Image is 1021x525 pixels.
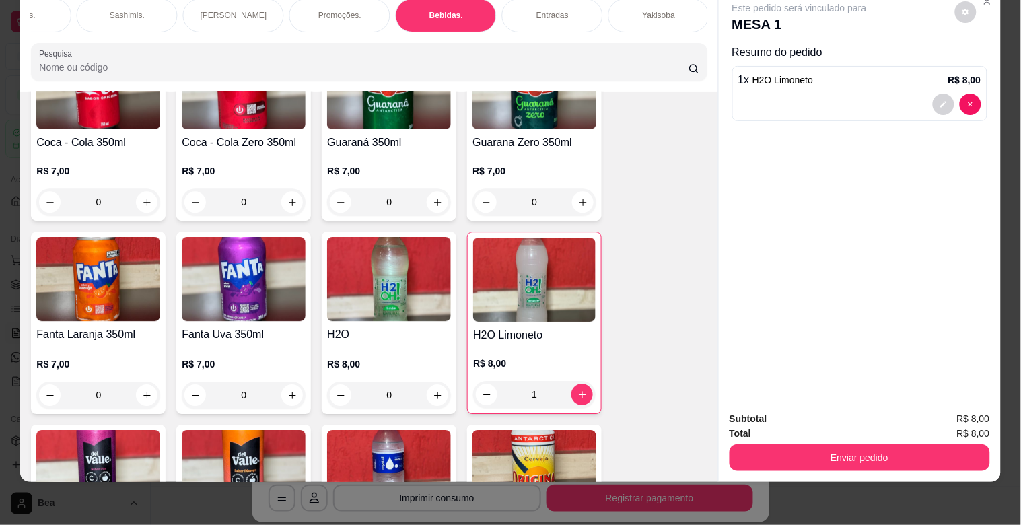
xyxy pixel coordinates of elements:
[643,10,675,21] p: Yakisoba
[571,384,593,405] button: increase-product-quantity
[732,1,867,15] p: Este pedido será vinculado para
[327,326,451,343] h4: H2O
[957,411,990,426] span: R$ 8,00
[36,326,160,343] h4: Fanta Laranja 350ml
[752,75,813,85] span: H2O Limoneto
[182,135,306,151] h4: Coca - Cola Zero 350ml
[536,10,569,21] p: Entradas
[184,384,206,406] button: decrease-product-quantity
[36,237,160,321] img: product-image
[182,357,306,371] p: R$ 7,00
[948,73,981,87] p: R$ 8,00
[738,72,814,88] p: 1 x
[476,384,497,405] button: decrease-product-quantity
[730,444,990,471] button: Enviar pedido
[429,10,463,21] p: Bebidas.
[572,191,594,213] button: increase-product-quantity
[136,191,157,213] button: increase-product-quantity
[955,1,977,23] button: decrease-product-quantity
[327,164,451,178] p: R$ 7,00
[330,384,351,406] button: decrease-product-quantity
[933,94,954,115] button: decrease-product-quantity
[327,237,451,321] img: product-image
[136,384,157,406] button: increase-product-quantity
[427,384,448,406] button: increase-product-quantity
[473,327,596,343] h4: H2O Limoneto
[960,94,981,115] button: decrease-product-quantity
[201,10,267,21] p: [PERSON_NAME]
[36,164,160,178] p: R$ 7,00
[472,164,596,178] p: R$ 7,00
[39,61,689,74] input: Pesquisa
[472,135,596,151] h4: Guarana Zero 350ml
[472,430,596,514] img: product-image
[110,10,145,21] p: Sashimis.
[182,164,306,178] p: R$ 7,00
[732,44,987,61] p: Resumo do pedido
[39,48,77,59] label: Pesquisa
[730,428,751,439] strong: Total
[182,430,306,514] img: product-image
[327,430,451,514] img: product-image
[182,326,306,343] h4: Fanta Uva 350ml
[281,191,303,213] button: increase-product-quantity
[318,10,361,21] p: Promoções.
[475,191,497,213] button: decrease-product-quantity
[473,357,596,370] p: R$ 8,00
[327,135,451,151] h4: Guaraná 350ml
[184,191,206,213] button: decrease-product-quantity
[473,238,596,322] img: product-image
[36,430,160,514] img: product-image
[281,384,303,406] button: increase-product-quantity
[182,237,306,321] img: product-image
[327,357,451,371] p: R$ 8,00
[957,426,990,441] span: R$ 8,00
[39,384,61,406] button: decrease-product-quantity
[427,191,448,213] button: increase-product-quantity
[36,135,160,151] h4: Coca - Cola 350ml
[36,357,160,371] p: R$ 7,00
[330,191,351,213] button: decrease-product-quantity
[732,15,867,34] p: MESA 1
[39,191,61,213] button: decrease-product-quantity
[730,413,767,424] strong: Subtotal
